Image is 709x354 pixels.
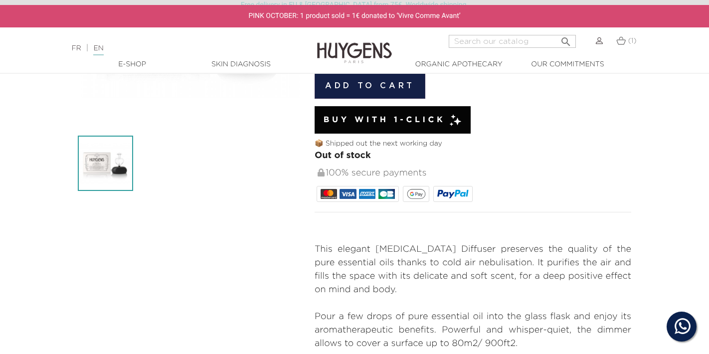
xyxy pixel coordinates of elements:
img: Huygens [317,26,392,65]
div: 100% secure payments [317,163,631,184]
a: FR [71,45,81,52]
img: VISA [340,189,356,199]
span: (1) [628,37,637,44]
div: | [66,42,288,54]
img: CB_NATIONALE [378,189,395,199]
img: MASTERCARD [321,189,337,199]
i:  [560,33,572,45]
span: Out of stock [315,151,371,160]
a: Organic Apothecary [409,59,509,70]
a: Our commitments [518,59,617,70]
img: google_pay [407,189,426,199]
p: Pour a few drops of pure essential oil into the glass flask and enjoy its aromatherapeutic benefi... [315,310,631,351]
a: EN [93,45,103,55]
p: This elegant [MEDICAL_DATA] Diffuser preserves the quality of the pure essential oils thanks to c... [315,243,631,297]
button:  [557,32,575,45]
p: 📦 Shipped out the next working day [315,139,631,149]
input: Search [449,35,576,48]
button: Add to cart [315,73,425,99]
img: 100% secure payments [318,169,325,177]
a: Skin Diagnosis [191,59,291,70]
a: E-Shop [82,59,182,70]
a: (1) [616,37,637,45]
img: LE DIFFUSEUR NEBULISATEUR D'HUILES ESSENTIELLES [78,136,133,191]
img: AMEX [359,189,375,199]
